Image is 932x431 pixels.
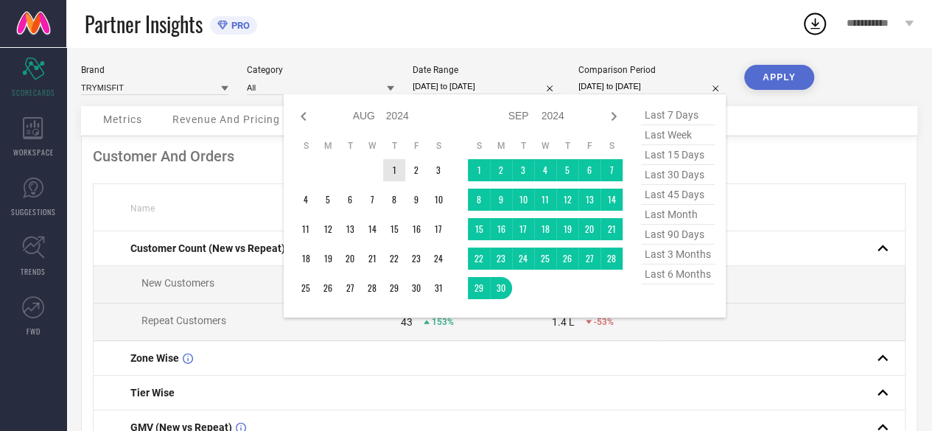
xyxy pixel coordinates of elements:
[383,140,405,152] th: Thursday
[317,189,339,211] td: Mon Aug 05 2024
[490,189,512,211] td: Mon Sep 09 2024
[641,264,715,284] span: last 6 months
[317,248,339,270] td: Mon Aug 19 2024
[578,218,600,240] td: Fri Sep 20 2024
[512,140,534,152] th: Tuesday
[317,277,339,299] td: Mon Aug 26 2024
[556,248,578,270] td: Thu Sep 26 2024
[247,65,394,75] div: Category
[317,218,339,240] td: Mon Aug 12 2024
[641,125,715,145] span: last week
[413,79,560,94] input: Select date range
[85,9,203,39] span: Partner Insights
[600,140,623,152] th: Saturday
[361,218,383,240] td: Wed Aug 14 2024
[295,277,317,299] td: Sun Aug 25 2024
[468,218,490,240] td: Sun Sep 15 2024
[556,189,578,211] td: Thu Sep 12 2024
[130,203,155,214] span: Name
[172,113,280,125] span: Revenue And Pricing
[490,218,512,240] td: Mon Sep 16 2024
[21,266,46,277] span: TRENDS
[512,248,534,270] td: Tue Sep 24 2024
[600,159,623,181] td: Sat Sep 07 2024
[641,245,715,264] span: last 3 months
[600,189,623,211] td: Sat Sep 14 2024
[641,205,715,225] span: last month
[339,140,361,152] th: Tuesday
[468,189,490,211] td: Sun Sep 08 2024
[641,225,715,245] span: last 90 days
[490,140,512,152] th: Monday
[512,189,534,211] td: Tue Sep 10 2024
[130,352,179,364] span: Zone Wise
[130,387,175,399] span: Tier Wise
[427,189,449,211] td: Sat Aug 10 2024
[295,108,312,125] div: Previous month
[512,218,534,240] td: Tue Sep 17 2024
[141,315,226,326] span: Repeat Customers
[534,248,556,270] td: Wed Sep 25 2024
[641,145,715,165] span: last 15 days
[594,317,614,327] span: -53%
[383,248,405,270] td: Thu Aug 22 2024
[405,218,427,240] td: Fri Aug 16 2024
[93,147,905,165] div: Customer And Orders
[468,159,490,181] td: Sun Sep 01 2024
[600,248,623,270] td: Sat Sep 28 2024
[12,87,55,98] span: SCORECARDS
[339,277,361,299] td: Tue Aug 27 2024
[468,140,490,152] th: Sunday
[512,159,534,181] td: Tue Sep 03 2024
[427,159,449,181] td: Sat Aug 03 2024
[11,206,56,217] span: SUGGESTIONS
[600,218,623,240] td: Sat Sep 21 2024
[534,140,556,152] th: Wednesday
[802,10,828,37] div: Open download list
[427,277,449,299] td: Sat Aug 31 2024
[405,159,427,181] td: Fri Aug 02 2024
[578,79,726,94] input: Select comparison period
[317,140,339,152] th: Monday
[383,189,405,211] td: Thu Aug 08 2024
[339,218,361,240] td: Tue Aug 13 2024
[744,65,814,90] button: APPLY
[141,277,214,289] span: New Customers
[578,140,600,152] th: Friday
[578,248,600,270] td: Fri Sep 27 2024
[427,218,449,240] td: Sat Aug 17 2024
[490,248,512,270] td: Mon Sep 23 2024
[27,326,41,337] span: FWD
[103,113,142,125] span: Metrics
[339,248,361,270] td: Tue Aug 20 2024
[556,218,578,240] td: Thu Sep 19 2024
[427,248,449,270] td: Sat Aug 24 2024
[534,218,556,240] td: Wed Sep 18 2024
[432,317,454,327] span: 153%
[534,159,556,181] td: Wed Sep 04 2024
[295,218,317,240] td: Sun Aug 11 2024
[361,140,383,152] th: Wednesday
[641,165,715,185] span: last 30 days
[361,248,383,270] td: Wed Aug 21 2024
[361,189,383,211] td: Wed Aug 07 2024
[641,105,715,125] span: last 7 days
[578,159,600,181] td: Fri Sep 06 2024
[552,316,575,328] div: 1.4 L
[228,20,250,31] span: PRO
[490,159,512,181] td: Mon Sep 02 2024
[413,65,560,75] div: Date Range
[361,277,383,299] td: Wed Aug 28 2024
[578,189,600,211] td: Fri Sep 13 2024
[405,277,427,299] td: Fri Aug 30 2024
[295,140,317,152] th: Sunday
[405,189,427,211] td: Fri Aug 09 2024
[383,218,405,240] td: Thu Aug 15 2024
[405,248,427,270] td: Fri Aug 23 2024
[339,189,361,211] td: Tue Aug 06 2024
[383,277,405,299] td: Thu Aug 29 2024
[605,108,623,125] div: Next month
[81,65,228,75] div: Brand
[13,147,54,158] span: WORKSPACE
[295,248,317,270] td: Sun Aug 18 2024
